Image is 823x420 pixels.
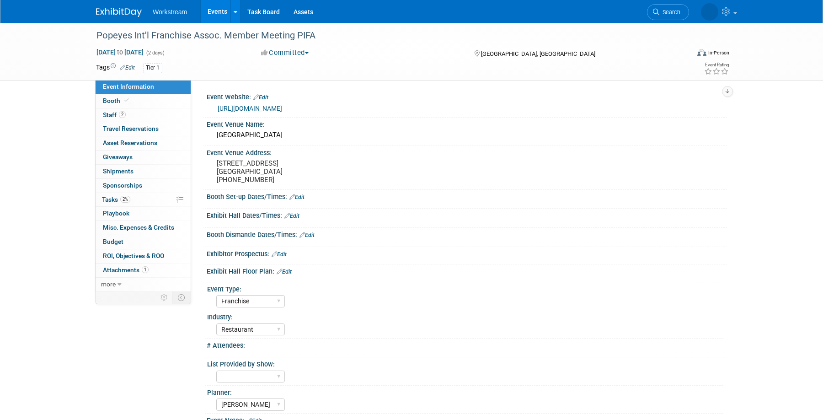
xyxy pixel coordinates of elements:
[635,48,729,61] div: Event Format
[103,125,159,132] span: Travel Reservations
[207,90,727,102] div: Event Website:
[96,193,191,207] a: Tasks2%
[289,194,305,200] a: Edit
[96,108,191,122] a: Staff2
[217,159,413,184] pre: [STREET_ADDRESS] [GEOGRAPHIC_DATA] [PHONE_NUMBER]
[481,50,595,57] span: [GEOGRAPHIC_DATA], [GEOGRAPHIC_DATA]
[207,146,727,157] div: Event Venue Address:
[96,165,191,178] a: Shipments
[103,210,129,217] span: Playbook
[708,49,729,56] div: In-Person
[647,4,689,20] a: Search
[96,264,191,277] a: Attachments1
[207,357,723,369] div: List Provided by Show:
[277,269,292,275] a: Edit
[253,94,268,101] a: Edit
[96,151,191,164] a: Giveaways
[96,278,191,291] a: more
[207,282,723,294] div: Event Type:
[120,65,135,71] a: Edit
[124,98,129,103] i: Booth reservation complete
[116,48,124,56] span: to
[704,63,729,67] div: Event Rating
[145,50,165,56] span: (2 days)
[207,209,727,221] div: Exhibit Hall Dates/Times:
[172,291,191,303] td: Toggle Event Tabs
[96,48,144,56] span: [DATE] [DATE]
[207,264,727,276] div: Exhibit Hall Floor Plan:
[96,249,191,263] a: ROI, Objectives & ROO
[218,105,282,112] a: [URL][DOMAIN_NAME]
[143,63,162,73] div: Tier 1
[659,9,680,16] span: Search
[103,153,133,161] span: Giveaways
[96,8,142,17] img: ExhibitDay
[207,386,723,397] div: Planner:
[96,63,135,73] td: Tags
[103,111,126,118] span: Staff
[103,252,164,259] span: ROI, Objectives & ROO
[102,196,130,203] span: Tasks
[142,266,149,273] span: 1
[103,83,154,90] span: Event Information
[96,207,191,221] a: Playbook
[103,224,174,231] span: Misc. Expenses & Credits
[214,128,720,142] div: [GEOGRAPHIC_DATA]
[119,111,126,118] span: 2
[96,80,191,94] a: Event Information
[96,94,191,108] a: Booth
[299,232,315,238] a: Edit
[207,247,727,259] div: Exhibitor Prospectus:
[103,238,123,245] span: Budget
[207,190,727,202] div: Booth Set-up Dates/Times:
[272,251,287,258] a: Edit
[103,97,131,104] span: Booth
[156,291,172,303] td: Personalize Event Tab Strip
[101,280,116,288] span: more
[96,122,191,136] a: Travel Reservations
[103,266,149,274] span: Attachments
[701,3,718,21] img: Keira Wiele
[207,310,723,322] div: Industry:
[96,179,191,193] a: Sponsorships
[93,27,675,44] div: Popeyes Int'l Franchise Assoc. Member Meeting PIFA
[96,221,191,235] a: Misc. Expenses & Credits
[120,196,130,203] span: 2%
[207,118,727,129] div: Event Venue Name:
[207,339,727,350] div: # Attendees:
[207,228,727,240] div: Booth Dismantle Dates/Times:
[103,167,134,175] span: Shipments
[103,139,157,146] span: Asset Reservations
[697,49,706,56] img: Format-Inperson.png
[258,48,312,58] button: Committed
[103,182,142,189] span: Sponsorships
[96,136,191,150] a: Asset Reservations
[284,213,299,219] a: Edit
[96,235,191,249] a: Budget
[153,8,187,16] span: Workstream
